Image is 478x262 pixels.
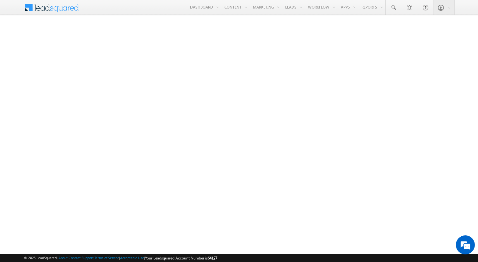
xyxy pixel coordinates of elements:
[24,255,217,261] span: © 2025 LeadSquared | | | | |
[95,256,119,260] a: Terms of Service
[208,256,217,260] span: 64127
[145,256,217,260] span: Your Leadsquared Account Number is
[69,256,94,260] a: Contact Support
[58,256,68,260] a: About
[120,256,144,260] a: Acceptable Use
